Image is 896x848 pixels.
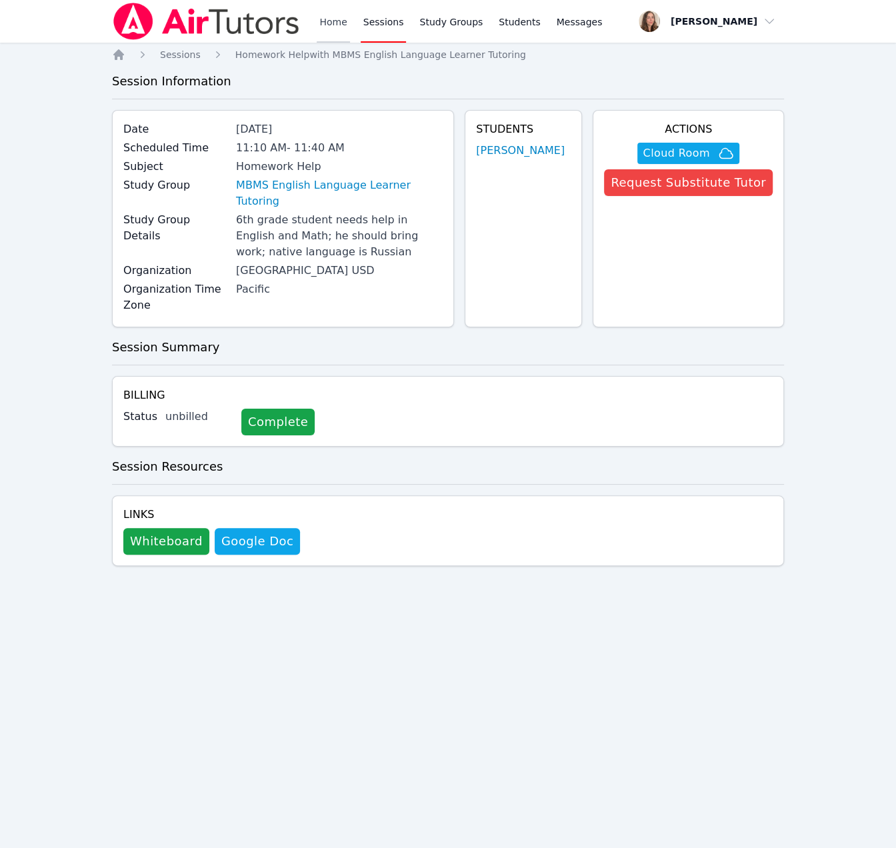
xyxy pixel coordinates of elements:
[235,49,526,60] span: Homework Help with MBMS English Language Learner Tutoring
[160,48,201,61] a: Sessions
[123,507,300,523] h4: Links
[236,263,443,279] div: [GEOGRAPHIC_DATA] USD
[236,159,443,175] div: Homework Help
[604,169,773,196] button: Request Substitute Tutor
[123,140,228,156] label: Scheduled Time
[123,159,228,175] label: Subject
[643,145,709,161] span: Cloud Room
[112,3,301,40] img: Air Tutors
[112,48,784,61] nav: Breadcrumb
[123,263,228,279] label: Organization
[637,143,739,164] button: Cloud Room
[241,409,315,435] a: Complete
[123,528,209,555] button: Whiteboard
[123,409,157,425] label: Status
[215,528,300,555] a: Google Doc
[165,409,231,425] div: unbilled
[236,281,443,297] div: Pacific
[476,121,571,137] h4: Students
[604,121,773,137] h4: Actions
[112,338,784,357] h3: Session Summary
[112,72,784,91] h3: Session Information
[123,212,228,244] label: Study Group Details
[236,140,443,156] div: 11:10 AM - 11:40 AM
[160,49,201,60] span: Sessions
[236,177,443,209] a: MBMS English Language Learner Tutoring
[236,212,443,260] div: 6th grade student needs help in English and Math; he should bring work; native language is Russian
[235,48,526,61] a: Homework Helpwith MBMS English Language Learner Tutoring
[557,15,603,29] span: Messages
[123,281,228,313] label: Organization Time Zone
[476,143,565,159] a: [PERSON_NAME]
[123,121,228,137] label: Date
[112,457,784,476] h3: Session Resources
[123,177,228,193] label: Study Group
[236,121,443,137] div: [DATE]
[123,387,773,403] h4: Billing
